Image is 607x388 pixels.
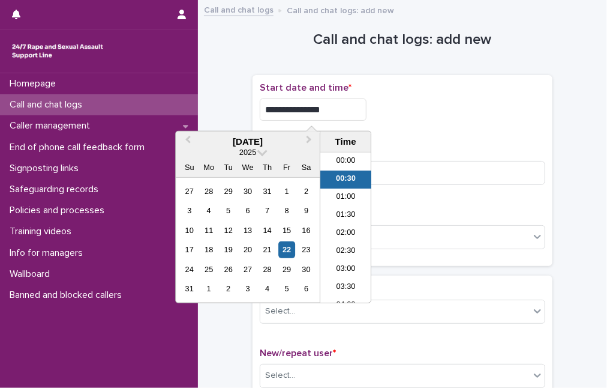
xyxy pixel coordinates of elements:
div: Choose Friday, August 22nd, 2025 [279,241,295,258]
div: Choose Wednesday, July 30th, 2025 [240,183,256,199]
div: Choose Thursday, September 4th, 2025 [259,280,275,297]
div: [DATE] [176,136,320,147]
div: We [240,159,256,175]
div: Tu [220,159,236,175]
div: Choose Thursday, August 21st, 2025 [259,241,275,258]
div: Choose Tuesday, August 12th, 2025 [220,222,236,238]
div: Choose Friday, August 8th, 2025 [279,202,295,219]
div: Choose Friday, August 15th, 2025 [279,222,295,238]
span: Start date and time [260,83,351,92]
div: Mo [201,159,217,175]
div: Choose Tuesday, August 5th, 2025 [220,202,236,219]
div: Choose Wednesday, August 6th, 2025 [240,202,256,219]
span: 2025 [239,148,256,157]
div: Choose Saturday, August 16th, 2025 [298,222,314,238]
p: Signposting links [5,163,88,174]
div: Choose Monday, August 18th, 2025 [201,241,217,258]
div: Choose Saturday, September 6th, 2025 [298,280,314,297]
p: Wallboard [5,268,59,280]
div: Choose Wednesday, September 3rd, 2025 [240,280,256,297]
p: Safeguarding records [5,184,108,195]
li: 04:00 [320,297,371,315]
div: Choose Saturday, August 30th, 2025 [298,261,314,277]
div: Choose Wednesday, August 20th, 2025 [240,241,256,258]
li: 02:30 [320,243,371,261]
li: 00:00 [320,153,371,171]
div: Choose Tuesday, September 2nd, 2025 [220,280,236,297]
p: Call and chat logs [5,99,92,111]
li: 01:30 [320,207,371,225]
div: Choose Saturday, August 2nd, 2025 [298,183,314,199]
div: Choose Tuesday, August 19th, 2025 [220,241,236,258]
p: Policies and processes [5,205,114,216]
li: 02:00 [320,225,371,243]
div: Choose Monday, August 4th, 2025 [201,202,217,219]
h1: Call and chat logs: add new [253,31,552,49]
div: Choose Monday, July 28th, 2025 [201,183,217,199]
li: 01:00 [320,189,371,207]
div: Th [259,159,275,175]
div: Choose Monday, August 25th, 2025 [201,261,217,277]
div: Choose Tuesday, July 29th, 2025 [220,183,236,199]
div: Su [181,159,197,175]
div: Choose Thursday, July 31st, 2025 [259,183,275,199]
li: 00:30 [320,171,371,189]
a: Call and chat logs [204,2,274,16]
p: Call and chat logs: add new [287,3,394,16]
p: Caller management [5,120,100,132]
span: New/repeat user [260,348,336,358]
div: Choose Friday, August 1st, 2025 [279,183,295,199]
div: Choose Thursday, August 28th, 2025 [259,261,275,277]
div: month 2025-08 [180,181,316,299]
div: Time [323,136,368,147]
div: Choose Sunday, August 31st, 2025 [181,280,197,297]
img: rhQMoQhaT3yELyF149Cw [10,39,106,63]
div: Choose Friday, August 29th, 2025 [279,261,295,277]
div: Choose Tuesday, August 26th, 2025 [220,261,236,277]
button: Next Month [301,133,320,152]
div: Choose Friday, September 5th, 2025 [279,280,295,297]
p: Banned and blocked callers [5,289,131,301]
div: Sa [298,159,314,175]
li: 03:30 [320,279,371,297]
p: Homepage [5,78,65,89]
div: Choose Sunday, August 24th, 2025 [181,261,197,277]
div: Select... [265,369,295,382]
div: Choose Sunday, August 10th, 2025 [181,222,197,238]
div: Choose Sunday, August 3rd, 2025 [181,202,197,219]
div: Choose Saturday, August 9th, 2025 [298,202,314,219]
button: Previous Month [177,133,196,152]
div: Choose Wednesday, August 27th, 2025 [240,261,256,277]
div: Choose Saturday, August 23rd, 2025 [298,241,314,258]
div: Choose Monday, September 1st, 2025 [201,280,217,297]
div: Choose Sunday, July 27th, 2025 [181,183,197,199]
li: 03:00 [320,261,371,279]
p: Training videos [5,226,81,237]
div: Choose Wednesday, August 13th, 2025 [240,222,256,238]
div: Choose Thursday, August 14th, 2025 [259,222,275,238]
div: Choose Monday, August 11th, 2025 [201,222,217,238]
div: Fr [279,159,295,175]
div: Select... [265,305,295,318]
p: End of phone call feedback form [5,142,154,153]
p: Info for managers [5,247,92,259]
div: Choose Sunday, August 17th, 2025 [181,241,197,258]
div: Choose Thursday, August 7th, 2025 [259,202,275,219]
